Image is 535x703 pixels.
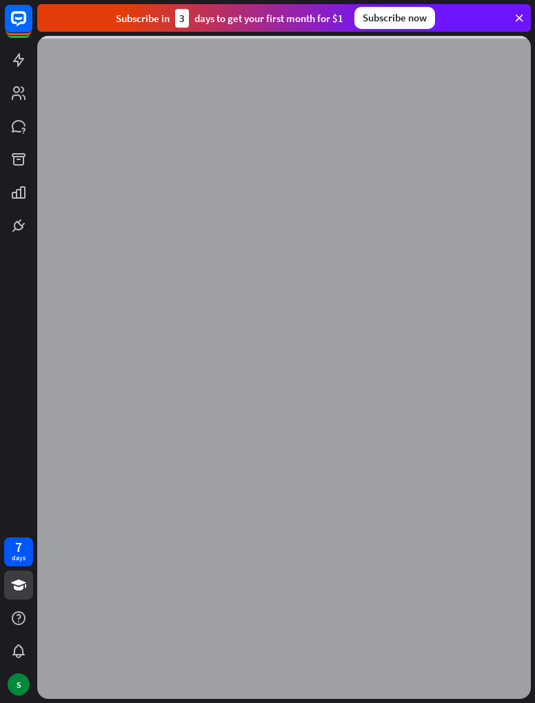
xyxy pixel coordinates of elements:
[8,673,30,695] div: S
[4,537,33,566] a: 7 days
[116,9,343,28] div: Subscribe in days to get your first month for $1
[12,553,26,563] div: days
[15,541,22,553] div: 7
[175,9,189,28] div: 3
[354,7,435,29] div: Subscribe now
